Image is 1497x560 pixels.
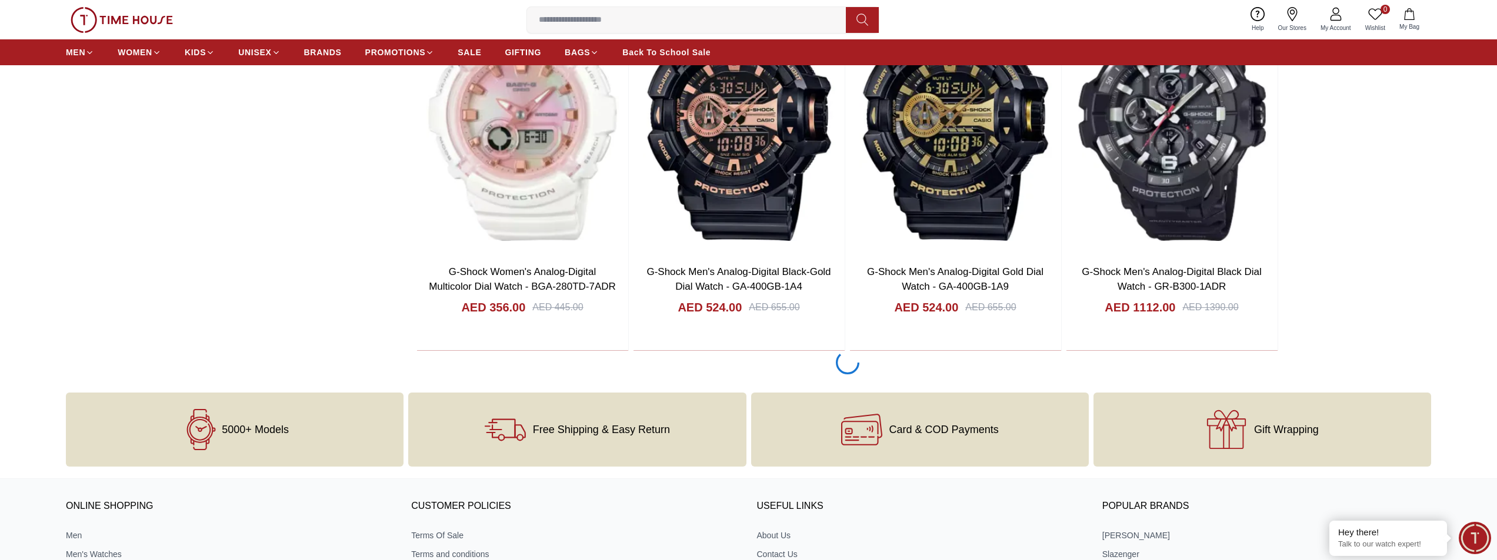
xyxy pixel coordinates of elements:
[66,548,395,560] a: Men's Watches
[1361,24,1390,32] span: Wishlist
[458,46,481,58] span: SALE
[1316,24,1356,32] span: My Account
[411,529,740,541] a: Terms Of Sale
[1392,6,1426,33] button: My Bag
[238,46,271,58] span: UNISEX
[66,498,395,515] h3: ONLINE SHOPPING
[1105,299,1175,316] h4: AED 1112.00
[565,42,599,63] a: BAGS
[867,266,1043,293] a: G-Shock Men's Analog-Digital Gold Dial Watch - GA-400GB-1A9
[533,424,670,435] span: Free Shipping & Easy Return
[411,498,740,515] h3: CUSTOMER POLICIES
[458,42,481,63] a: SALE
[185,46,206,58] span: KIDS
[66,42,94,63] a: MEN
[1102,529,1431,541] a: [PERSON_NAME]
[1338,527,1438,538] div: Hey there!
[1273,24,1311,32] span: Our Stores
[622,46,711,58] span: Back To School Sale
[757,529,1086,541] a: About Us
[1254,424,1319,435] span: Gift Wrapping
[66,46,85,58] span: MEN
[1245,5,1271,35] a: Help
[505,46,541,58] span: GIFTING
[429,266,616,293] a: G-Shock Women's Analog-Digital Multicolor Dial Watch - BGA-280TD-7ADR
[304,42,342,63] a: BRANDS
[118,46,152,58] span: WOMEN
[1247,24,1269,32] span: Help
[894,299,958,316] h4: AED 524.00
[1381,5,1390,14] span: 0
[1395,22,1424,31] span: My Bag
[71,7,173,33] img: ...
[565,46,590,58] span: BAGS
[1102,498,1431,515] h3: Popular Brands
[185,42,215,63] a: KIDS
[118,42,161,63] a: WOMEN
[622,42,711,63] a: Back To School Sale
[1182,300,1238,314] div: AED 1390.00
[1459,522,1491,554] div: Chat Widget
[965,300,1016,314] div: AED 655.00
[1271,5,1313,35] a: Our Stores
[646,266,831,293] a: G-Shock Men's Analog-Digital Black-Gold Dial Watch - GA-400GB-1A4
[411,548,740,560] a: Terms and conditions
[238,42,280,63] a: UNISEX
[365,46,426,58] span: PROMOTIONS
[222,424,289,435] span: 5000+ Models
[757,498,1086,515] h3: USEFUL LINKS
[1082,266,1262,293] a: G-Shock Men's Analog-Digital Black Dial Watch - GR-B300-1ADR
[678,299,742,316] h4: AED 524.00
[889,424,999,435] span: Card & COD Payments
[532,300,583,314] div: AED 445.00
[505,42,541,63] a: GIFTING
[757,548,1086,560] a: Contact Us
[365,42,435,63] a: PROMOTIONS
[1338,539,1438,549] p: Talk to our watch expert!
[461,299,525,316] h4: AED 356.00
[66,529,395,541] a: Men
[304,46,342,58] span: BRANDS
[1358,5,1392,35] a: 0Wishlist
[749,300,799,314] div: AED 655.00
[1102,548,1431,560] a: Slazenger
